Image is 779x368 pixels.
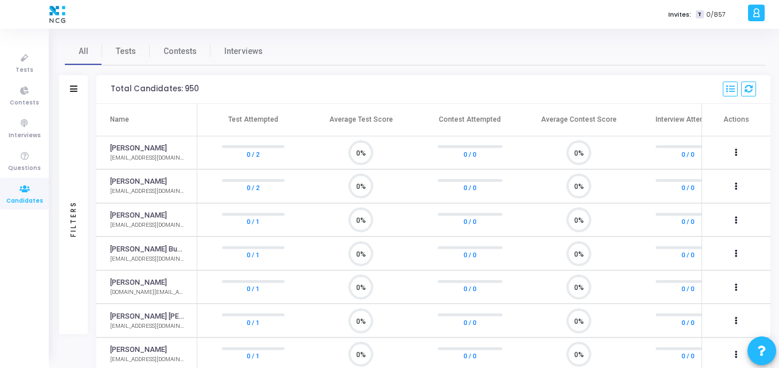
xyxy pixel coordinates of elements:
a: 0 / 0 [463,216,476,227]
span: All [79,45,88,57]
div: Total Candidates: 950 [111,84,199,94]
a: 0 / 0 [681,182,694,193]
a: [PERSON_NAME] [110,344,167,355]
a: 0 / 0 [463,182,476,193]
a: 0 / 1 [247,216,259,227]
div: [DOMAIN_NAME][EMAIL_ADDRESS][DOMAIN_NAME] [110,288,185,297]
span: Tests [15,65,33,75]
a: 0 / 0 [463,148,476,160]
div: [EMAIL_ADDRESS][DOMAIN_NAME] [110,221,185,230]
a: 0 / 2 [247,182,259,193]
a: 0 / 0 [681,216,694,227]
a: 0 / 0 [681,249,694,261]
a: 0 / 0 [463,316,476,328]
span: Tests [116,45,136,57]
a: 0 / 0 [463,283,476,295]
th: Average Test Score [306,104,415,136]
span: T [696,10,703,19]
span: Interviews [224,45,263,57]
th: Test Attempted [197,104,306,136]
a: 0 / 1 [247,249,259,261]
span: Contests [163,45,197,57]
div: Filters [68,156,79,282]
div: [EMAIL_ADDRESS][DOMAIN_NAME] [110,154,185,162]
th: Interview Attempted [633,104,742,136]
a: [PERSON_NAME] [110,143,167,154]
th: Actions [702,104,770,136]
img: logo [46,3,68,26]
a: 0 / 0 [463,249,476,261]
div: [EMAIL_ADDRESS][DOMAIN_NAME] [110,322,185,331]
div: [EMAIL_ADDRESS][DOMAIN_NAME] [110,355,185,364]
span: Candidates [6,196,43,206]
a: [PERSON_NAME] [110,210,167,221]
a: [PERSON_NAME] Budage [110,244,185,255]
span: Interviews [9,131,41,141]
a: 0 / 1 [247,283,259,295]
th: Contest Attempted [415,104,524,136]
span: Contests [10,98,39,108]
label: Invites: [668,10,691,20]
div: [EMAIL_ADDRESS][DOMAIN_NAME] [110,187,185,196]
th: Average Contest Score [524,104,633,136]
a: [PERSON_NAME] [110,176,167,187]
a: 0 / 0 [681,316,694,328]
a: 0 / 1 [247,350,259,362]
div: Name [110,114,129,125]
a: 0 / 0 [681,350,694,362]
a: 0 / 0 [463,350,476,362]
a: 0 / 0 [681,283,694,295]
a: [PERSON_NAME] [PERSON_NAME] [110,311,185,322]
a: 0 / 1 [247,316,259,328]
a: 0 / 2 [247,148,259,160]
a: 0 / 0 [681,148,694,160]
span: 0/857 [706,10,726,20]
div: [EMAIL_ADDRESS][DOMAIN_NAME] [110,255,185,264]
span: Questions [8,164,41,173]
a: [PERSON_NAME] [110,277,167,288]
